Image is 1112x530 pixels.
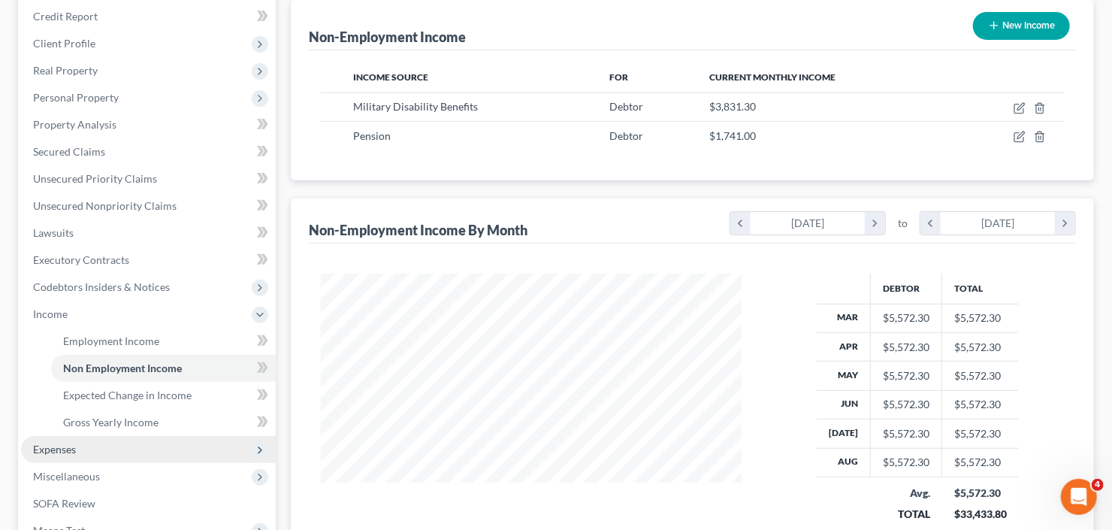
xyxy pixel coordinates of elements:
[709,100,756,113] span: $3,831.30
[817,448,871,477] th: Aug
[21,3,276,30] a: Credit Report
[33,497,95,510] span: SOFA Review
[817,419,871,448] th: [DATE]
[883,426,929,441] div: $5,572.30
[309,221,527,239] div: Non-Employment Income By Month
[610,71,629,83] span: For
[973,12,1070,40] button: New Income
[10,6,38,35] button: go back
[47,415,59,427] button: Gif picker
[12,318,246,395] div: Hi [PERSON_NAME]! [PERSON_NAME]'s direct number is [PHONE_NUMBER]. We are in a meeting now, but s...
[21,111,276,138] a: Property Analysis
[258,409,282,433] button: Send a message…
[51,382,276,409] a: Expected Change in Income
[709,129,756,142] span: $1,741.00
[883,455,929,470] div: $5,572.30
[33,280,170,293] span: Codebtors Insiders & Notices
[942,419,1019,448] td: $5,572.30
[63,389,192,401] span: Expected Change in Income
[817,332,871,361] th: Apr
[954,507,1007,522] div: $33,433.80
[33,226,74,239] span: Lawsuits
[156,273,289,306] div: what is your number
[865,212,885,235] i: chevron_right
[12,95,246,261] div: Hi [PERSON_NAME], this is [PERSON_NAME] with NextChapter. I just spoke with your court regarding ...
[33,307,68,320] span: Income
[309,28,466,46] div: Non-Employment Income
[610,100,644,113] span: Debtor
[954,486,1007,501] div: $5,572.30
[751,212,866,235] div: [DATE]
[12,95,289,273] div: Sara says…
[33,199,177,212] span: Unsecured Nonpriority Claims
[883,507,930,522] div: TOTAL
[33,145,105,158] span: Secured Claims
[51,409,276,436] a: Gross Yearly Income
[95,415,107,427] button: Start recording
[33,64,98,77] span: Real Property
[21,138,276,165] a: Secured Claims
[13,383,288,409] textarea: Message…
[71,415,83,427] button: Upload attachment
[63,362,182,374] span: Non Employment Income
[354,100,479,113] span: Military Disability Benefits
[43,8,67,32] img: Profile image for Operator
[33,118,116,131] span: Property Analysis
[883,397,929,412] div: $5,572.30
[898,216,908,231] span: to
[21,220,276,247] a: Lawsuits
[24,327,234,386] div: Hi [PERSON_NAME]! [PERSON_NAME]'s direct number is [PHONE_NUMBER]. We are in a meeting now, but s...
[24,104,234,252] div: Hi [PERSON_NAME], this is [PERSON_NAME] with NextChapter. I just spoke with your court regarding ...
[51,328,276,355] a: Employment Income
[883,368,929,383] div: $5,572.30
[817,362,871,390] th: May
[817,304,871,332] th: Mar
[871,274,942,304] th: Debtor
[21,247,276,274] a: Executory Contracts
[23,415,35,427] button: Emoji picker
[354,71,429,83] span: Income Source
[610,129,644,142] span: Debtor
[942,390,1019,419] td: $5,572.30
[12,318,289,407] div: Lindsey says…
[883,486,930,501] div: Avg.
[883,340,929,355] div: $5,572.30
[235,6,264,35] button: Home
[51,355,276,382] a: Non Employment Income
[942,304,1019,332] td: $5,572.30
[73,14,126,26] h1: Operator
[817,390,871,419] th: Jun
[33,91,119,104] span: Personal Property
[1092,479,1104,491] span: 4
[21,165,276,192] a: Unsecured Priority Claims
[63,416,159,429] span: Gross Yearly Income
[941,212,1056,235] div: [DATE]
[21,490,276,517] a: SOFA Review
[942,332,1019,361] td: $5,572.30
[168,282,276,297] div: what is your number
[33,10,98,23] span: Credit Report
[730,212,751,235] i: chevron_left
[12,61,289,95] div: Sara says…
[45,63,60,78] img: Profile image for Sara
[1055,212,1075,235] i: chevron_right
[33,470,100,483] span: Miscellaneous
[1061,479,1097,515] iframe: Intercom live chat
[33,172,157,185] span: Unsecured Priority Claims
[883,310,929,326] div: $5,572.30
[33,443,76,456] span: Expenses
[354,129,391,142] span: Pension
[65,65,149,76] b: [PERSON_NAME]
[942,362,1019,390] td: $5,572.30
[264,6,291,33] div: Close
[65,64,256,77] div: joined the conversation
[21,192,276,220] a: Unsecured Nonpriority Claims
[63,335,159,347] span: Employment Income
[33,37,95,50] span: Client Profile
[942,274,1019,304] th: Total
[920,212,941,235] i: chevron_left
[12,273,289,318] div: Craig says…
[709,71,836,83] span: Current Monthly Income
[942,448,1019,477] td: $5,572.30
[33,253,129,266] span: Executory Contracts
